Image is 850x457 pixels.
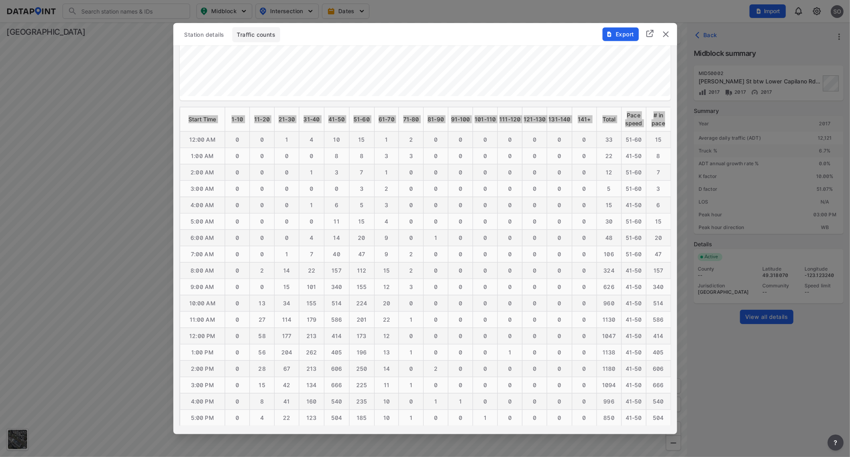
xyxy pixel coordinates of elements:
td: 0 [522,344,547,360]
td: 14 [324,229,349,246]
td: 41-50 [621,311,646,328]
td: 3 [399,279,424,295]
td: 0 [572,246,597,262]
td: 0 [547,279,572,295]
td: 0 [498,295,522,311]
td: 0 [473,180,498,197]
td: 0 [572,131,597,148]
td: 0 [522,148,547,164]
td: 58 [250,328,275,344]
td: 0 [225,131,250,148]
td: 0 [448,213,473,229]
td: 586 [646,311,670,328]
td: 8 [324,148,349,164]
td: 0 [572,262,597,279]
td: 3:00 AM [180,180,225,197]
th: Pace speed [621,107,646,131]
td: 0 [498,164,522,180]
td: 0 [225,344,250,360]
th: 41-50 [324,107,349,131]
td: 414 [646,328,670,344]
td: 0 [572,295,597,311]
td: 6:00 AM [180,229,225,246]
td: 0 [473,328,498,344]
td: 0 [225,246,250,262]
td: 9 [374,246,399,262]
td: 7 [299,246,324,262]
td: 40 [324,246,349,262]
td: 0 [572,148,597,164]
td: 0 [225,279,250,295]
td: 2:00 PM [180,360,225,377]
td: 0 [399,213,424,229]
td: 0 [448,180,473,197]
td: 8:00 AM [180,262,225,279]
td: 0 [572,311,597,328]
th: 1-10 [225,107,250,131]
td: 41-50 [621,262,646,279]
td: 33 [597,131,621,148]
td: 177 [275,328,299,344]
td: 0 [473,213,498,229]
th: 81-90 [424,107,448,131]
td: 0 [498,131,522,148]
td: 155 [299,295,324,311]
td: 960 [597,295,621,311]
td: 3 [349,180,374,197]
td: 12 [374,328,399,344]
td: 41-50 [621,148,646,164]
th: 11-20 [250,107,275,131]
th: perHourTotal [597,107,621,131]
td: 10:00 AM [180,295,225,311]
th: 111-120 [498,107,522,131]
td: 0 [448,262,473,279]
td: 0 [522,311,547,328]
td: 41-50 [621,344,646,360]
td: 4 [299,131,324,148]
td: 0 [299,148,324,164]
td: 0 [250,246,275,262]
td: 0 [299,213,324,229]
td: 0 [399,197,424,213]
td: 0 [275,197,299,213]
td: 3 [324,164,349,180]
td: 13 [374,344,399,360]
th: 31-40 [299,107,324,131]
td: 0 [448,295,473,311]
td: 0 [522,295,547,311]
td: 0 [522,131,547,148]
td: 12 [374,279,399,295]
td: 10 [324,131,349,148]
td: 0 [498,246,522,262]
td: 0 [473,311,498,328]
td: 34 [275,295,299,311]
div: basic tabs example [180,27,671,42]
td: 514 [646,295,670,311]
td: 2 [399,246,424,262]
td: 0 [522,229,547,246]
td: 0 [225,328,250,344]
td: 101 [299,279,324,295]
td: 0 [547,213,572,229]
td: 0 [250,229,275,246]
td: 7 [349,164,374,180]
td: 4 [299,229,324,246]
td: 0 [572,344,597,360]
td: 0 [547,262,572,279]
td: 6 [324,197,349,213]
td: 0 [473,131,498,148]
td: 0 [572,279,597,295]
td: 1 [275,131,299,148]
td: 0 [498,148,522,164]
td: 0 [424,295,448,311]
td: 3 [399,148,424,164]
td: 0 [572,328,597,344]
td: 0 [225,197,250,213]
td: 3 [374,148,399,164]
th: 121-130 [522,107,547,131]
td: 0 [324,180,349,197]
td: 8 [349,148,374,164]
td: 15 [374,262,399,279]
td: 1:00 AM [180,148,225,164]
td: 51-60 [621,213,646,229]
